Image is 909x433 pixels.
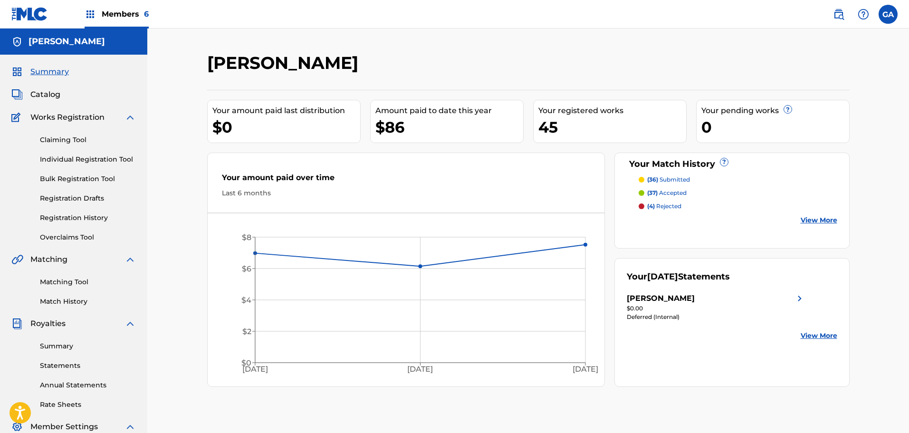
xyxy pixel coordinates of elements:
img: right chevron icon [794,293,805,304]
img: Catalog [11,89,23,100]
img: search [833,9,844,20]
a: Match History [40,297,136,307]
div: [PERSON_NAME] [627,293,695,304]
span: Works Registration [30,112,105,123]
span: 6 [144,10,149,19]
div: 0 [701,116,849,138]
tspan: $0 [241,358,251,367]
div: Your Match History [627,158,837,171]
div: $0 [212,116,360,138]
a: (4) rejected [639,202,837,211]
a: Matching Tool [40,277,136,287]
span: Royalties [30,318,66,329]
div: Help [854,5,873,24]
p: submitted [647,175,690,184]
a: Registration History [40,213,136,223]
tspan: $8 [241,233,251,242]
p: accepted [647,189,687,197]
img: expand [124,112,136,123]
p: rejected [647,202,681,211]
div: 45 [538,116,686,138]
img: Works Registration [11,112,24,123]
div: Last 6 months [222,188,591,198]
span: Member Settings [30,421,98,433]
a: View More [801,331,837,341]
div: User Menu [879,5,898,24]
a: CatalogCatalog [11,89,60,100]
img: Member Settings [11,421,23,433]
div: $0.00 [627,304,805,313]
tspan: $2 [242,327,251,336]
h5: Gary Agis [29,36,105,47]
span: Members [102,9,149,19]
div: $86 [375,116,523,138]
a: Overclaims Tool [40,232,136,242]
div: Your pending works [701,105,849,116]
a: Individual Registration Tool [40,154,136,164]
span: (37) [647,189,658,196]
a: Public Search [829,5,848,24]
span: Summary [30,66,69,77]
tspan: [DATE] [573,365,598,374]
span: Matching [30,254,67,265]
a: Statements [40,361,136,371]
div: Your Statements [627,270,730,283]
a: Annual Statements [40,380,136,390]
a: Registration Drafts [40,193,136,203]
img: Matching [11,254,23,265]
tspan: $4 [241,296,251,305]
div: Amount paid to date this year [375,105,523,116]
img: Summary [11,66,23,77]
h2: [PERSON_NAME] [207,52,363,74]
div: Your registered works [538,105,686,116]
tspan: $6 [241,264,251,273]
div: Your amount paid last distribution [212,105,360,116]
a: Claiming Tool [40,135,136,145]
span: ? [720,158,728,166]
span: [DATE] [647,271,678,282]
a: Summary [40,341,136,351]
img: expand [124,318,136,329]
iframe: Chat Widget [861,387,909,433]
div: Deferred (Internal) [627,313,805,321]
a: Bulk Registration Tool [40,174,136,184]
a: View More [801,215,837,225]
span: (36) [647,176,658,183]
img: help [858,9,869,20]
img: Royalties [11,318,23,329]
a: (37) accepted [639,189,837,197]
a: [PERSON_NAME]right chevron icon$0.00Deferred (Internal) [627,293,805,321]
a: Rate Sheets [40,400,136,410]
div: Your amount paid over time [222,172,591,188]
img: Top Rightsholders [85,9,96,20]
a: SummarySummary [11,66,69,77]
tspan: [DATE] [242,365,268,374]
img: expand [124,254,136,265]
img: Accounts [11,36,23,48]
span: Catalog [30,89,60,100]
span: (4) [647,202,655,210]
a: (36) submitted [639,175,837,184]
span: ? [784,106,792,113]
img: MLC Logo [11,7,48,21]
tspan: [DATE] [407,365,433,374]
img: expand [124,421,136,433]
iframe: Resource Center [882,285,909,361]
